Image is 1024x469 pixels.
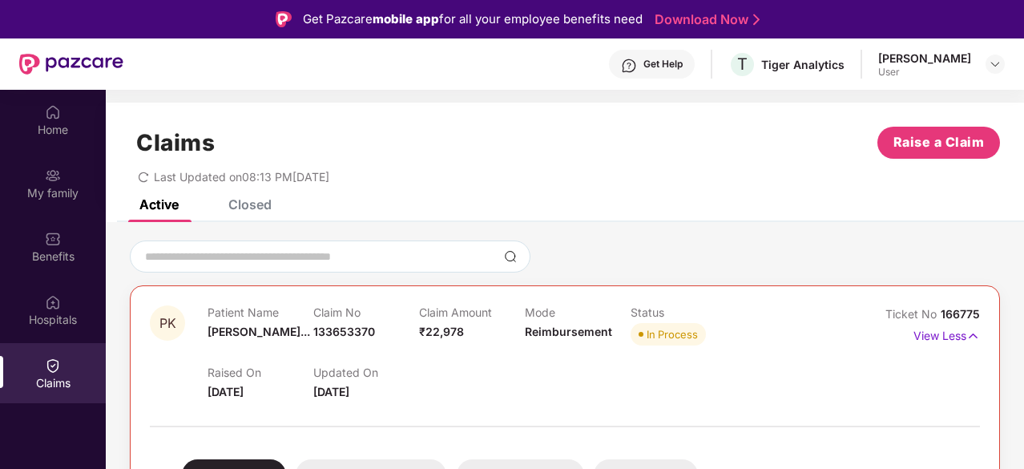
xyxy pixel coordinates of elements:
h1: Claims [136,129,215,156]
button: Raise a Claim [877,127,1000,159]
img: New Pazcare Logo [19,54,123,75]
div: User [878,66,971,79]
img: svg+xml;base64,PHN2ZyBpZD0iSG9tZSIgeG1sbnM9Imh0dHA6Ly93d3cudzMub3JnLzIwMDAvc3ZnIiB3aWR0aD0iMjAiIG... [45,104,61,120]
span: T [737,55,748,74]
img: Logo [276,11,292,27]
span: ₹22,978 [419,325,464,338]
span: [DATE] [208,385,244,398]
p: Claim No [313,305,419,319]
div: [PERSON_NAME] [878,51,971,66]
img: svg+xml;base64,PHN2ZyBpZD0iQmVuZWZpdHMiIHhtbG5zPSJodHRwOi8vd3d3LnczLm9yZy8yMDAwL3N2ZyIgd2lkdGg9Ij... [45,231,61,247]
div: Closed [228,196,272,212]
img: svg+xml;base64,PHN2ZyB3aWR0aD0iMjAiIGhlaWdodD0iMjAiIHZpZXdCb3g9IjAgMCAyMCAyMCIgZmlsbD0ibm9uZSIgeG... [45,168,61,184]
span: Ticket No [885,307,941,321]
img: svg+xml;base64,PHN2ZyBpZD0iSG9zcGl0YWxzIiB4bWxucz0iaHR0cDovL3d3dy53My5vcmcvMjAwMC9zdmciIHdpZHRoPS... [45,294,61,310]
img: svg+xml;base64,PHN2ZyBpZD0iU2VhcmNoLTMyeDMyIiB4bWxucz0iaHR0cDovL3d3dy53My5vcmcvMjAwMC9zdmciIHdpZH... [504,250,517,263]
p: Claim Amount [419,305,525,319]
p: Raised On [208,366,313,379]
span: redo [138,170,149,184]
span: [DATE] [313,385,349,398]
div: In Process [647,326,698,342]
span: 166775 [941,307,980,321]
p: Status [631,305,736,319]
img: svg+xml;base64,PHN2ZyBpZD0iQ2xhaW0iIHhtbG5zPSJodHRwOi8vd3d3LnczLm9yZy8yMDAwL3N2ZyIgd2lkdGg9IjIwIi... [45,358,61,374]
p: Updated On [313,366,419,379]
img: svg+xml;base64,PHN2ZyBpZD0iSGVscC0zMngzMiIgeG1sbnM9Imh0dHA6Ly93d3cudzMub3JnLzIwMDAvc3ZnIiB3aWR0aD... [621,58,637,74]
span: 133653370 [313,325,375,338]
div: Tiger Analytics [761,57,845,72]
img: svg+xml;base64,PHN2ZyB4bWxucz0iaHR0cDovL3d3dy53My5vcmcvMjAwMC9zdmciIHdpZHRoPSIxNyIgaGVpZ2h0PSIxNy... [966,327,980,345]
p: Patient Name [208,305,313,319]
div: Get Help [643,58,683,71]
p: Mode [525,305,631,319]
span: PK [159,317,176,330]
div: Get Pazcare for all your employee benefits need [303,10,643,29]
strong: mobile app [373,11,439,26]
p: View Less [913,323,980,345]
span: Last Updated on 08:13 PM[DATE] [154,170,329,184]
div: Active [139,196,179,212]
img: Stroke [753,11,760,28]
span: Raise a Claim [893,132,985,152]
img: svg+xml;base64,PHN2ZyBpZD0iRHJvcGRvd24tMzJ4MzIiIHhtbG5zPSJodHRwOi8vd3d3LnczLm9yZy8yMDAwL3N2ZyIgd2... [989,58,1002,71]
a: Download Now [655,11,755,28]
span: [PERSON_NAME]... [208,325,310,338]
span: Reimbursement [525,325,612,338]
